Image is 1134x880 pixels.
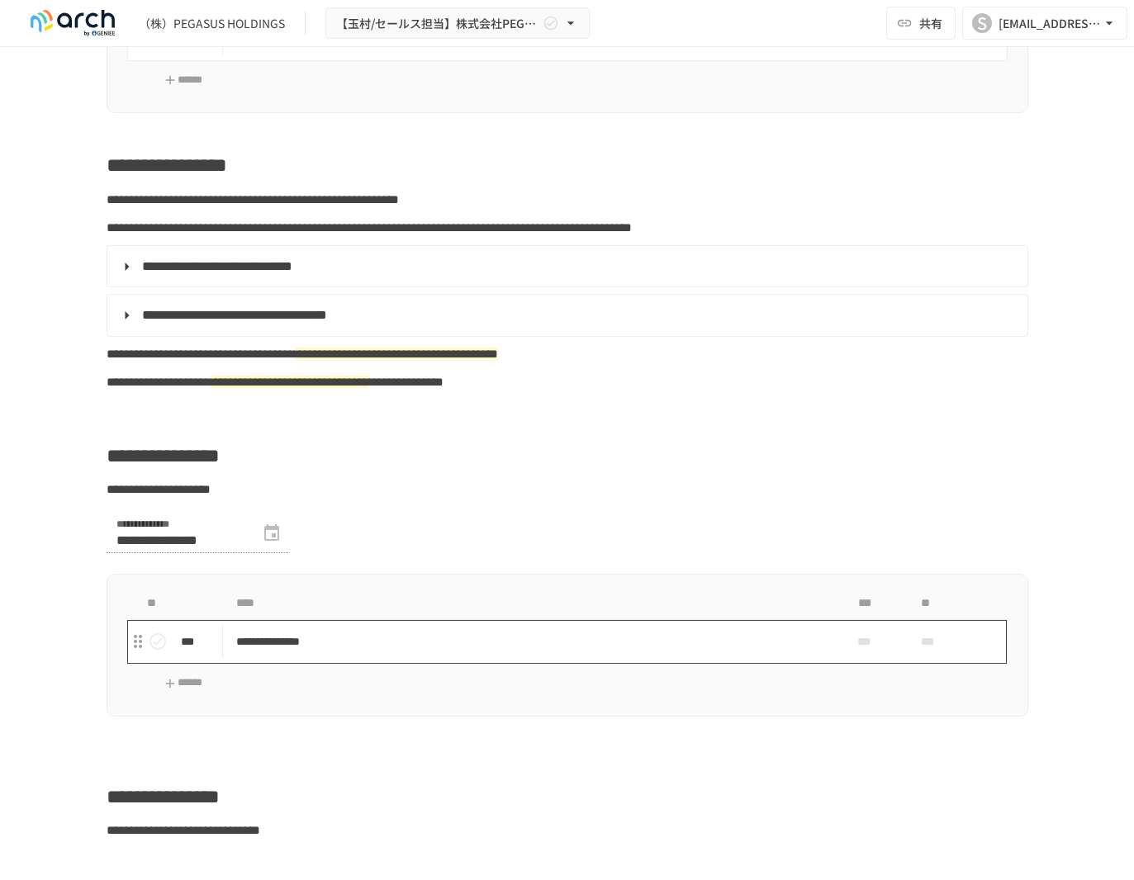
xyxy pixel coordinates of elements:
[139,15,285,32] div: （株）PEGASUS HOLDINGS
[886,7,956,40] button: 共有
[141,625,174,658] button: status
[20,10,126,36] img: logo-default@2x-9cf2c760.svg
[336,13,539,34] span: 【玉村/セールス担当】株式会社PEGASUS HOLDINGS様_初期設定サポート
[999,13,1101,34] div: [EMAIL_ADDRESS][DOMAIN_NAME]
[325,7,590,40] button: 【玉村/セールス担当】株式会社PEGASUS HOLDINGS様_初期設定サポート
[919,14,942,32] span: 共有
[127,588,1008,664] table: task table
[972,13,992,33] div: S
[962,7,1127,40] button: S[EMAIL_ADDRESS][DOMAIN_NAME]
